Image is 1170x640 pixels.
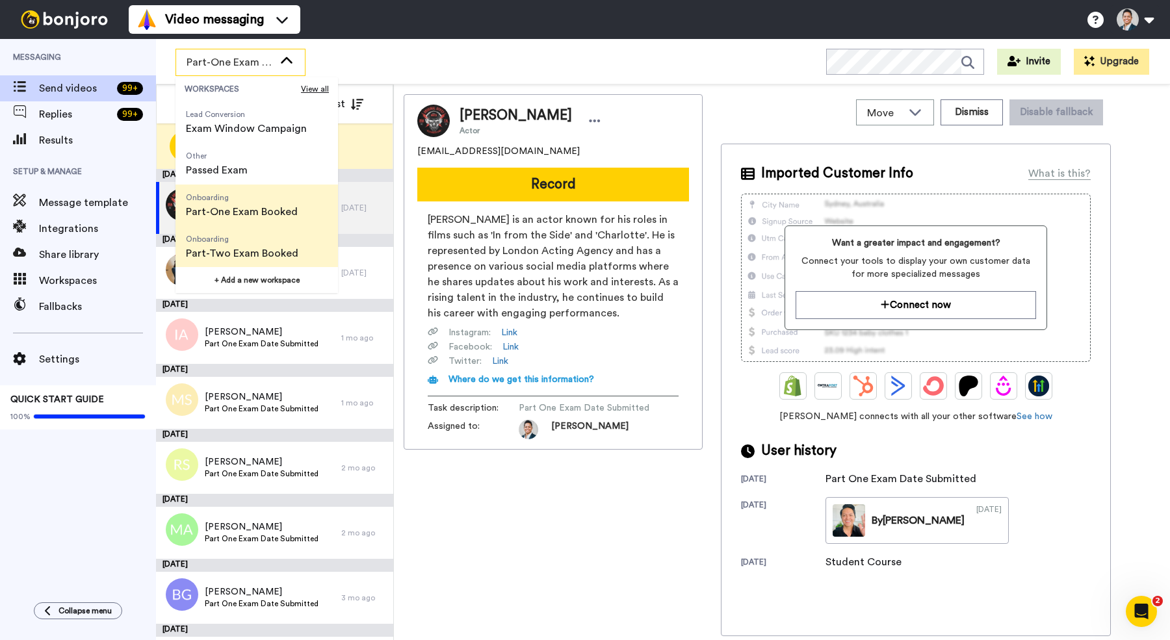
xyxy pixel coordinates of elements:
[341,593,387,603] div: 3 mo ago
[301,84,329,94] span: View all
[417,105,450,137] img: Image of Alexander King
[761,164,913,183] span: Imported Customer Info
[1028,376,1049,396] img: GoHighLevel
[39,247,156,262] span: Share library
[166,448,198,481] img: rs.png
[34,602,122,619] button: Collapse menu
[741,557,825,570] div: [DATE]
[156,429,393,442] div: [DATE]
[205,339,318,349] span: Part One Exam Date Submitted
[136,9,157,30] img: vm-color.svg
[1028,166,1091,181] div: What is this?
[519,420,538,439] img: 20f07c3e-5f8b-476a-8b87-82e97212bbef-1550183619.jpg
[448,326,491,339] span: Instagram :
[39,221,156,237] span: Integrations
[39,195,156,211] span: Message template
[39,352,156,367] span: Settings
[117,108,143,121] div: 99 +
[186,246,298,261] span: Part-Two Exam Booked
[417,145,580,158] span: [EMAIL_ADDRESS][DOMAIN_NAME]
[872,513,965,528] div: By [PERSON_NAME]
[10,411,31,422] span: 100%
[1126,596,1157,627] iframe: Intercom live chat
[39,299,156,314] span: Fallbacks
[341,398,387,408] div: 1 mo ago
[941,99,1003,125] button: Dismiss
[186,234,298,244] span: Onboarding
[156,234,393,247] div: [DATE]
[39,81,112,96] span: Send videos
[460,125,572,136] span: Actor
[853,376,874,396] img: Hubspot
[39,133,156,148] span: Results
[888,376,909,396] img: ActiveCampaign
[205,403,318,414] span: Part One Exam Date Submitted
[761,441,837,461] span: User history
[58,606,112,616] span: Collapse menu
[1074,49,1149,75] button: Upgrade
[492,355,508,368] a: Link
[205,468,318,479] span: Part One Exam Date Submitted
[341,268,387,278] div: [DATE]
[1009,99,1103,125] button: Disable fallback
[796,237,1035,250] span: Want a greater impact and engagement?
[39,107,112,122] span: Replies
[185,84,301,94] span: WORKSPACES
[997,49,1061,75] button: Invite
[186,151,248,161] span: Other
[741,474,825,487] div: [DATE]
[166,513,198,546] img: ma.png
[166,318,198,351] img: ia.png
[156,624,393,637] div: [DATE]
[341,463,387,473] div: 2 mo ago
[39,273,156,288] span: Workspaces
[448,375,594,384] span: Where do we get this information?
[993,376,1014,396] img: Drip
[341,333,387,343] div: 1 mo ago
[741,500,825,544] div: [DATE]
[976,504,1002,537] div: [DATE]
[958,376,979,396] img: Patreon
[205,520,318,533] span: [PERSON_NAME]
[175,267,338,293] button: + Add a new workspace
[825,497,1009,544] a: By[PERSON_NAME][DATE]
[796,255,1035,281] span: Connect your tools to display your own customer data for more specialized messages
[460,106,572,125] span: [PERSON_NAME]
[501,326,517,339] a: Link
[428,402,519,415] span: Task description :
[205,585,318,598] span: [PERSON_NAME]
[205,390,318,403] span: [PERSON_NAME]
[205,455,318,468] span: [PERSON_NAME]
[519,402,649,415] span: Part One Exam Date Submitted
[187,55,274,70] span: Part-One Exam Booked
[818,376,838,396] img: Ontraport
[741,410,1091,423] span: [PERSON_NAME] connects with all your other software
[186,121,307,136] span: Exam Window Campaign
[1017,412,1052,421] a: See how
[825,471,976,487] div: Part One Exam Date Submitted
[156,494,393,507] div: [DATE]
[10,395,104,404] span: QUICK START GUIDE
[796,291,1035,319] button: Connect now
[833,504,865,537] img: 71a44b64-ddf4-47df-bb81-8490d29a9254-thumb.jpg
[117,82,143,95] div: 99 +
[825,554,902,570] div: Student Course
[341,528,387,538] div: 2 mo ago
[205,326,318,339] span: [PERSON_NAME]
[341,203,387,213] div: [DATE]
[186,192,298,203] span: Onboarding
[867,105,902,121] span: Move
[166,578,198,611] img: bg.png
[156,299,393,312] div: [DATE]
[205,533,318,544] span: Part One Exam Date Submitted
[186,109,307,120] span: Lead Conversion
[428,212,679,321] span: [PERSON_NAME] is an actor known for his roles in films such as 'In from the Side' and 'Charlotte'...
[448,340,492,353] span: Facebook :
[16,10,113,29] img: bj-logo-header-white.svg
[428,420,519,439] span: Assigned to:
[186,162,248,178] span: Passed Exam
[1152,596,1163,606] span: 2
[923,376,944,396] img: ConvertKit
[156,169,393,182] div: [DATE]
